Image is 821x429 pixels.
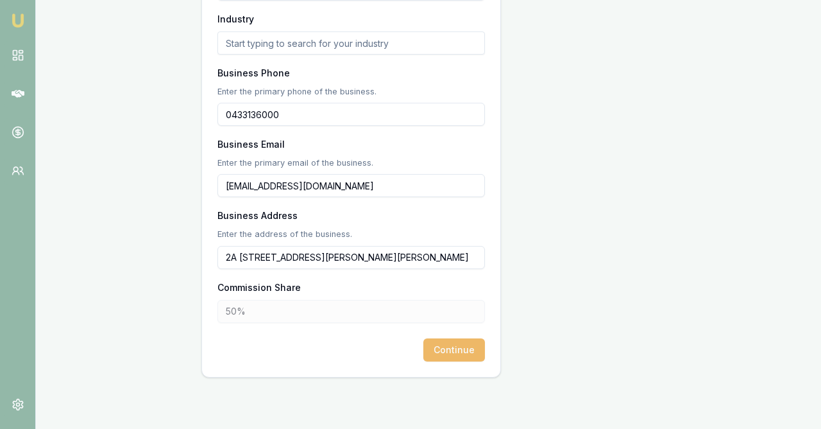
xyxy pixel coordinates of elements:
[217,157,485,169] p: Enter the primary email of the business.
[217,13,254,24] label: Industry
[217,103,485,126] input: 0431 234 567
[217,228,485,240] p: Enter the address of the business.
[217,174,485,197] input: candice.jackson@gmail.com
[217,85,485,98] p: Enter the primary phone of the business.
[217,31,485,55] input: Start typing to search for your industry
[217,139,285,150] label: Business Email
[217,67,290,78] label: Business Phone
[10,13,26,28] img: emu-icon-u.png
[217,210,298,221] label: Business Address
[217,246,485,269] input: 123 Smith Street, Sydney, NSW 2000
[423,338,485,362] button: Continue
[217,282,301,293] label: Commission Share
